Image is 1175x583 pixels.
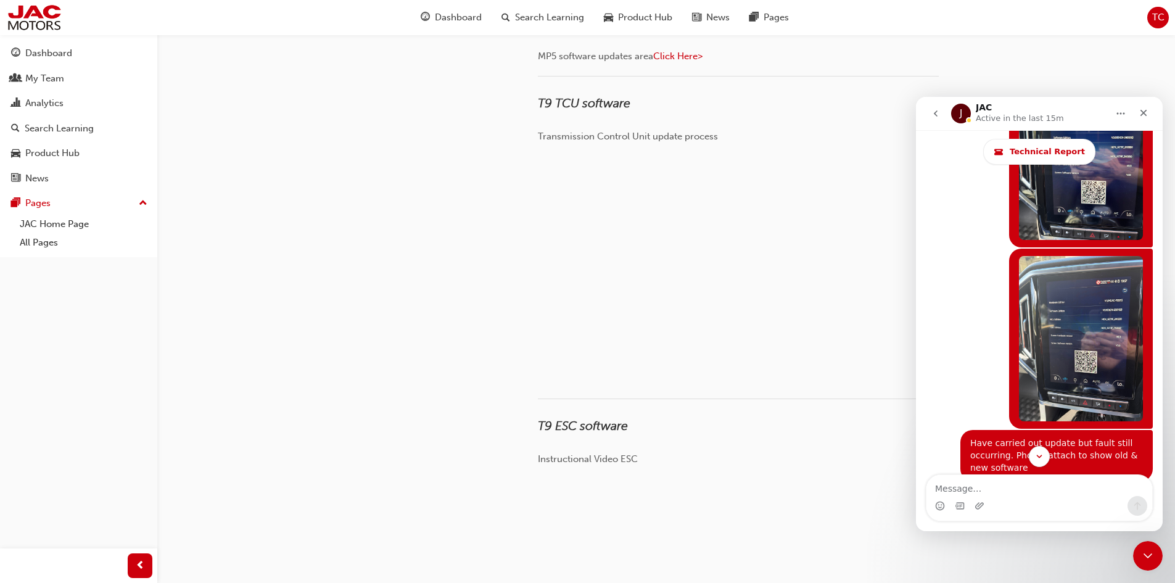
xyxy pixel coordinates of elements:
span: pages-icon [749,10,759,25]
a: https://jac-portal.ontrak.app/page/11ec04a7-11c9-416f-92dd-e586a1dabc50 [631,419,634,433]
span: TC [1152,10,1165,25]
a: Search Learning [5,117,152,140]
span: guage-icon [11,48,20,59]
button: DashboardMy TeamAnalyticsSearch LearningProduct HubNews [5,39,152,192]
span: car-icon [604,10,613,25]
button: Pages [5,192,152,215]
span: T9 ESC software [538,419,628,433]
span: MP5 software updates area [538,51,653,62]
span: Transmission Control Unit update process [538,131,718,142]
span: Product Hub [618,10,672,25]
span: Dashboard [435,10,482,25]
a: Dashboard [5,42,152,65]
button: TC [1147,7,1169,28]
div: News [25,172,49,186]
span: news-icon [692,10,701,25]
span: T9 TCU software [538,96,630,110]
div: Search Learning [25,122,94,136]
span: pages-icon [11,198,20,209]
a: news-iconNews [682,5,740,30]
a: car-iconProduct Hub [594,5,682,30]
a: Analytics [5,92,152,115]
a: search-iconSearch Learning [492,5,594,30]
iframe: Intercom live chat [916,97,1163,531]
span: Pages [764,10,789,25]
div: Analytics [25,96,64,110]
span: up-icon [139,196,147,212]
a: pages-iconPages [740,5,799,30]
a: Click Here> [653,51,703,62]
div: My Team [25,72,64,86]
a: My Team [5,67,152,90]
span: search-icon [501,10,510,25]
span: news-icon [11,173,20,184]
a: Product Hub [5,142,152,165]
span: people-icon [11,73,20,85]
span: Instructional Video ESC [538,453,638,465]
div: Product Hub [25,146,80,160]
a: All Pages [15,233,152,252]
img: jac-portal [6,4,62,31]
iframe: Intercom live chat [1133,541,1163,571]
span: Search Learning [515,10,584,25]
span: car-icon [11,148,20,159]
div: Pages [25,196,51,210]
div: Dashboard [25,46,72,60]
span: News [706,10,730,25]
span: chart-icon [11,98,20,109]
a: guage-iconDashboard [411,5,492,30]
a: JAC Home Page [15,215,152,234]
span: guage-icon [421,10,430,25]
span: prev-icon [136,558,145,574]
a: News [5,167,152,190]
span: search-icon [11,123,20,134]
